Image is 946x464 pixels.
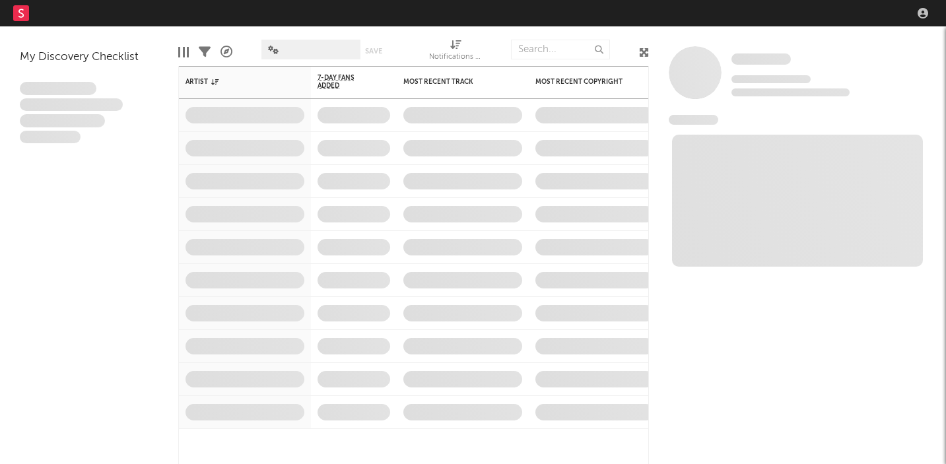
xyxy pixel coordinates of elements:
div: Filters [199,33,211,71]
div: A&R Pipeline [220,33,232,71]
div: Most Recent Track [403,78,502,86]
a: Some Artist [731,53,791,66]
button: Save [365,48,382,55]
div: Most Recent Copyright [535,78,634,86]
span: Some Artist [731,53,791,65]
span: News Feed [669,115,718,125]
div: Artist [186,78,285,86]
div: My Discovery Checklist [20,50,158,65]
span: Praesent ac interdum [20,114,105,127]
span: Aliquam viverra [20,131,81,144]
div: Notifications (Artist) [429,50,482,65]
span: 0 fans last week [731,88,850,96]
div: Edit Columns [178,33,189,71]
span: 7-Day Fans Added [318,74,370,90]
span: Integer aliquet in purus et [20,98,123,112]
input: Search... [511,40,610,59]
div: Notifications (Artist) [429,33,482,71]
span: Tracking Since: [DATE] [731,75,811,83]
span: Lorem ipsum dolor [20,82,96,95]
